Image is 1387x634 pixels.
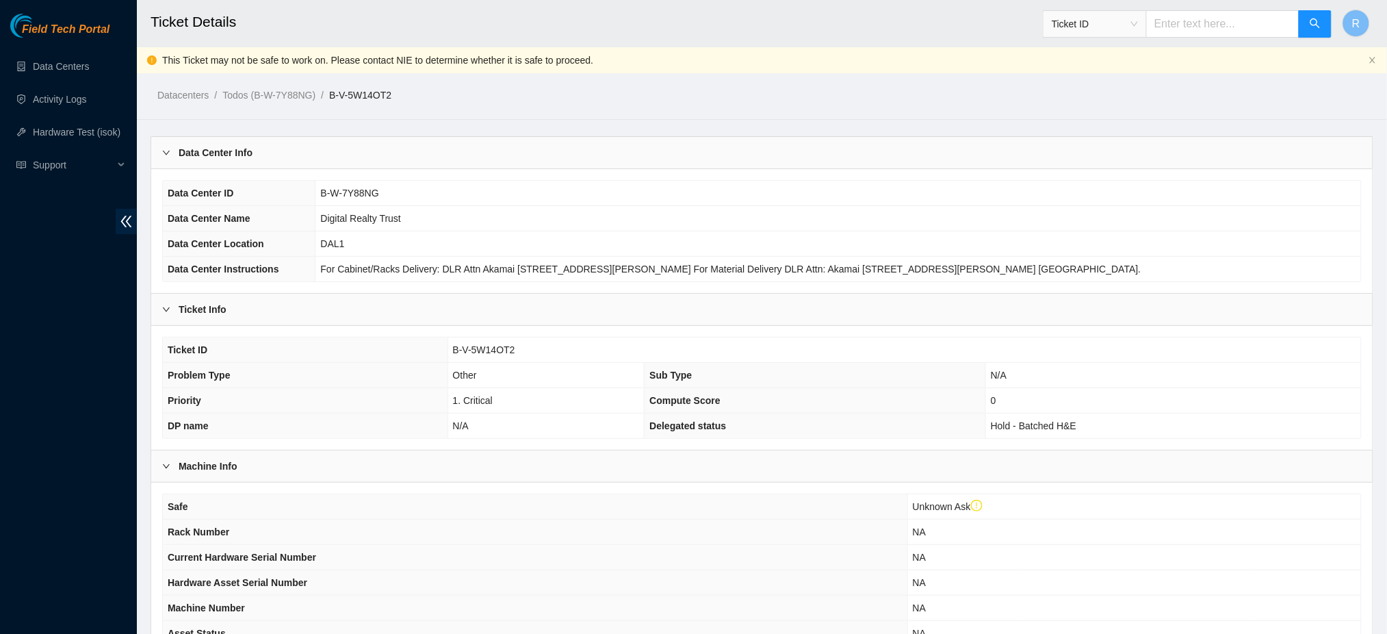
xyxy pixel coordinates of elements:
span: B-V-5W14OT2 [453,344,515,355]
div: Ticket Info [151,294,1373,325]
a: Akamai TechnologiesField Tech Portal [10,25,109,42]
span: close [1369,56,1377,64]
span: N/A [453,420,469,431]
button: search [1299,10,1332,38]
b: Machine Info [179,459,237,474]
a: Hardware Test (isok) [33,127,120,138]
span: Hold - Batched H&E [991,420,1076,431]
span: Digital Realty Trust [320,213,400,224]
b: Data Center Info [179,145,252,160]
span: DAL1 [320,238,344,249]
span: Delegated status [649,420,726,431]
div: Data Center Info [151,137,1373,168]
span: Field Tech Portal [22,23,109,36]
a: Todos (B-W-7Y88NG) [222,90,315,101]
span: Data Center Instructions [168,264,279,275]
span: Rack Number [168,527,229,537]
span: DP name [168,420,209,431]
span: NA [913,577,926,588]
span: Ticket ID [1052,14,1138,34]
span: Data Center ID [168,188,233,199]
span: Problem Type [168,370,231,381]
div: Machine Info [151,451,1373,482]
span: Hardware Asset Serial Number [168,577,307,588]
span: Data Center Location [168,238,264,249]
span: Sub Type [649,370,692,381]
button: R [1343,10,1370,37]
span: Support [33,151,114,179]
span: For Cabinet/Racks Delivery: DLR Attn Akamai [STREET_ADDRESS][PERSON_NAME] For Material Delivery D... [320,264,1141,275]
span: exclamation-circle [971,500,983,512]
input: Enter text here... [1146,10,1299,38]
span: / [214,90,217,101]
span: NA [913,527,926,537]
a: Activity Logs [33,94,87,105]
a: Data Centers [33,61,89,72]
span: NA [913,552,926,563]
a: Datacenters [157,90,209,101]
span: read [16,160,26,170]
span: Other [453,370,477,381]
span: Machine Number [168,603,245,613]
span: 1. Critical [453,395,493,406]
img: Akamai Technologies [10,14,69,38]
span: Ticket ID [168,344,207,355]
span: Unknown Ask [913,501,983,512]
span: NA [913,603,926,613]
a: B-V-5W14OT2 [329,90,391,101]
span: right [162,305,170,314]
span: double-left [116,209,137,234]
span: right [162,149,170,157]
span: Compute Score [649,395,720,406]
span: R [1352,15,1360,32]
span: search [1310,18,1321,31]
span: Data Center Name [168,213,250,224]
span: / [321,90,324,101]
span: Safe [168,501,188,512]
span: N/A [991,370,1007,381]
span: Priority [168,395,201,406]
span: Current Hardware Serial Number [168,552,316,563]
button: close [1369,56,1377,65]
span: 0 [991,395,996,406]
span: B-W-7Y88NG [320,188,378,199]
b: Ticket Info [179,302,226,317]
span: right [162,462,170,470]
